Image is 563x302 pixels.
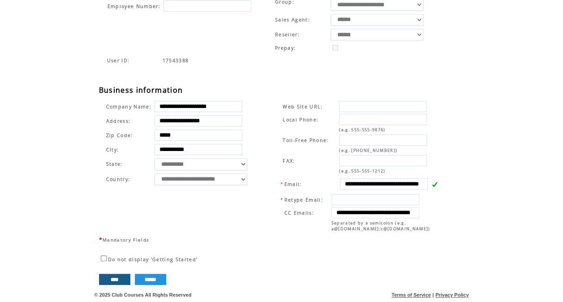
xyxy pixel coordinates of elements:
[435,292,469,298] a: Privacy Policy
[339,168,385,174] span: (e.g. 555-555-1212)
[107,57,130,64] span: Indicates the agent code for sign up page with sales agent or reseller tracking code
[106,132,133,138] span: Zip Code:
[391,292,431,298] a: Terms of Service
[163,57,189,64] span: Indicates the agent code for sign up page with sales agent or reseller tracking code
[284,181,302,187] span: Email:
[106,161,151,167] span: State:
[108,256,198,263] span: Do not display 'Getting Started'
[107,3,160,9] span: Employee Number:
[106,118,131,124] span: Address:
[339,147,397,153] span: (e.g. [PHONE_NUMBER])
[339,127,385,133] span: (e.g. 555-555-9876)
[99,85,183,95] span: Business information
[106,147,119,153] span: City:
[284,210,314,216] span: CC Emails:
[283,158,295,164] span: FAX:
[284,197,323,203] span: Retype Email:
[103,237,149,243] span: Mandatory Fields
[106,176,130,182] span: Country:
[275,45,296,51] span: Prepay:
[95,292,192,298] span: © 2025 Club Courses All Rights Reserved
[275,31,300,38] span: Reseller:
[432,292,434,298] span: |
[283,137,328,143] span: Toll-Free Phone:
[431,181,438,187] img: v.gif
[106,104,151,110] span: Company Name:
[275,17,310,23] span: Sales Agent:
[283,116,318,123] span: Local Phone:
[331,220,430,232] span: Separated by a semicolon (e.g. a@[DOMAIN_NAME];c@[DOMAIN_NAME])
[283,104,322,110] span: Web Site URL:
